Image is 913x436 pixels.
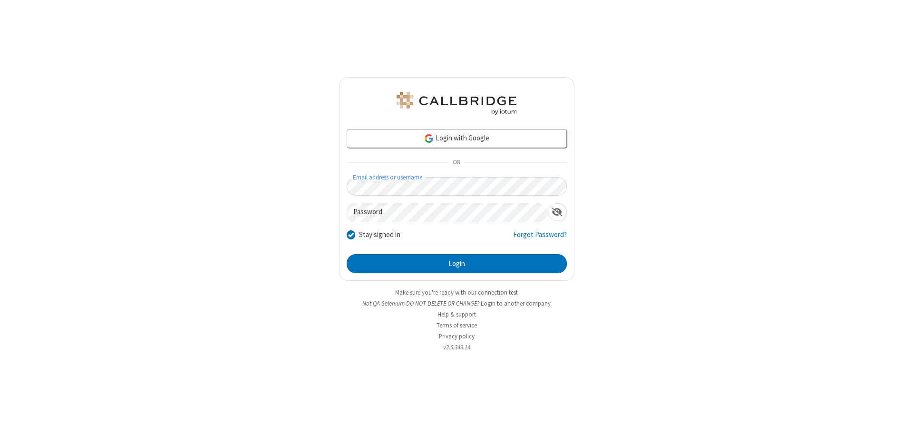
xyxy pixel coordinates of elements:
div: Show password [548,203,566,221]
li: Not QA Selenium DO NOT DELETE OR CHANGE? [339,299,574,308]
li: v2.6.349.14 [339,343,574,352]
img: QA Selenium DO NOT DELETE OR CHANGE [395,92,518,115]
input: Email address or username [347,177,567,196]
input: Password [347,203,548,222]
a: Forgot Password? [513,229,567,248]
label: Stay signed in [359,229,400,240]
a: Login with Google [347,129,567,148]
a: Help & support [437,310,476,318]
img: google-icon.png [424,133,434,144]
a: Make sure you're ready with our connection test [395,288,518,297]
a: Terms of service [437,321,477,329]
button: Login to another company [481,299,551,308]
a: Privacy policy [439,332,475,340]
button: Login [347,254,567,273]
span: OR [449,156,464,169]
